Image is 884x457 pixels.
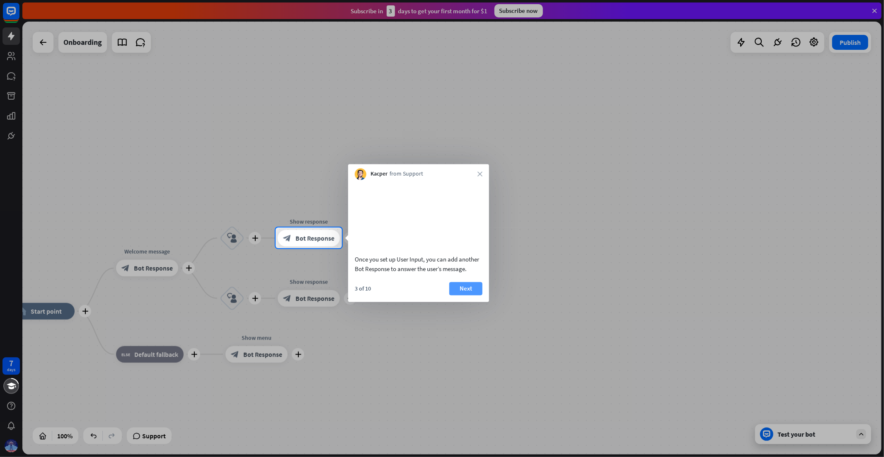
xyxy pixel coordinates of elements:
[283,234,291,242] i: block_bot_response
[355,285,371,292] div: 3 of 10
[371,170,388,178] span: Kacper
[477,172,482,177] i: close
[449,282,482,295] button: Next
[295,234,334,242] span: Bot Response
[7,3,31,28] button: Open LiveChat chat widget
[390,170,423,178] span: from Support
[355,254,482,274] div: Once you set up User Input, you can add another Bot Response to answer the user’s message.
